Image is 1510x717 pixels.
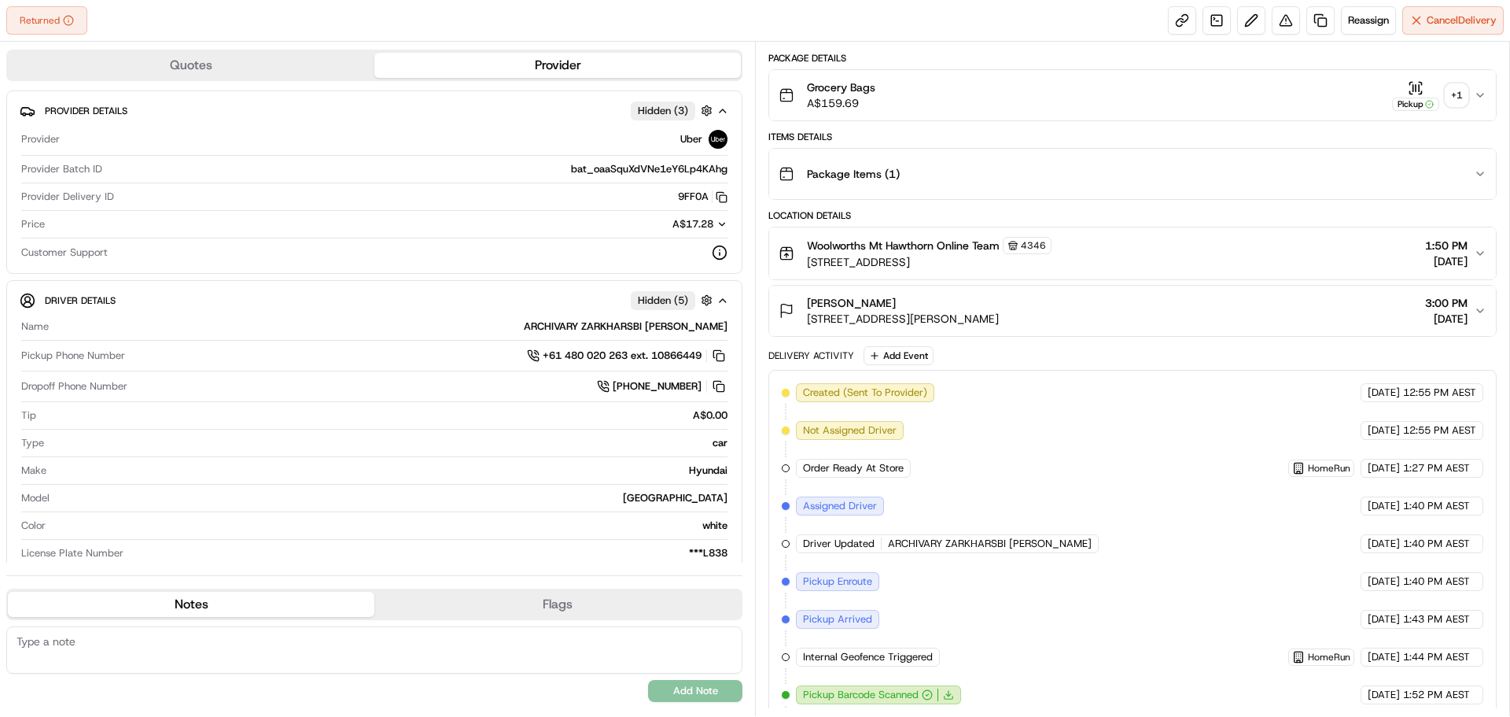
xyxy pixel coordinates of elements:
[1368,650,1400,664] span: [DATE]
[1403,423,1476,438] span: 12:55 PM AEST
[1425,311,1468,327] span: [DATE]
[1392,98,1439,111] div: Pickup
[374,53,741,78] button: Provider
[1425,253,1468,269] span: [DATE]
[1403,386,1476,400] span: 12:55 PM AEST
[1368,612,1400,626] span: [DATE]
[864,346,934,365] button: Add Event
[21,408,36,423] span: Tip
[21,546,123,560] span: License Plate Number
[1308,462,1350,475] span: HomeRun
[1368,575,1400,589] span: [DATE]
[803,423,897,438] span: Not Assigned Driver
[1403,575,1470,589] span: 1:40 PM AEST
[807,95,875,111] span: A$159.69
[21,491,50,505] span: Model
[631,101,716,120] button: Hidden (3)
[768,209,1497,222] div: Location Details
[1392,80,1439,111] button: Pickup
[21,464,46,478] span: Make
[42,408,727,423] div: A$0.00
[1348,13,1389,28] span: Reassign
[803,461,904,475] span: Order Ready At Store
[769,286,1496,336] button: [PERSON_NAME][STREET_ADDRESS][PERSON_NAME]3:00 PM[DATE]
[56,491,727,505] div: [GEOGRAPHIC_DATA]
[769,149,1496,199] button: Package Items (1)
[768,52,1497,65] div: Package Details
[527,347,727,364] a: +61 480 020 263 ext. 10866449
[1427,13,1497,28] span: Cancel Delivery
[52,519,727,533] div: white
[21,190,114,204] span: Provider Delivery ID
[1425,295,1468,311] span: 3:00 PM
[1403,461,1470,475] span: 1:27 PM AEST
[589,217,727,231] button: A$17.28
[21,132,60,146] span: Provider
[1392,80,1468,111] button: Pickup+1
[20,287,729,313] button: Driver DetailsHidden (5)
[803,650,933,664] span: Internal Geofence Triggered
[1368,386,1400,400] span: [DATE]
[597,378,727,395] a: [PHONE_NUMBER]
[1368,423,1400,438] span: [DATE]
[803,612,872,626] span: Pickup Arrived
[1403,499,1470,513] span: 1:40 PM AEST
[21,379,127,394] span: Dropoff Phone Number
[571,162,727,176] span: bat_oaaSquXdVNe1eY6Lp4KAhg
[807,311,999,327] span: [STREET_ADDRESS][PERSON_NAME]
[20,98,729,124] button: Provider DetailsHidden (3)
[1402,6,1504,35] button: CancelDelivery
[1021,239,1046,252] span: 4346
[8,592,374,617] button: Notes
[709,130,727,149] img: uber-new-logo.jpeg
[21,436,44,450] span: Type
[769,70,1496,120] button: Grocery BagsA$159.69Pickup+1
[1425,238,1468,253] span: 1:50 PM
[21,217,45,231] span: Price
[768,349,854,362] div: Delivery Activity
[1403,612,1470,626] span: 1:43 PM AEST
[803,537,875,551] span: Driver Updated
[680,132,702,146] span: Uber
[1308,651,1350,663] span: HomeRun
[769,227,1496,279] button: Woolworths Mt Hawthorn Online Team4346[STREET_ADDRESS]1:50 PM[DATE]
[1446,84,1468,106] div: + 1
[21,519,46,533] span: Color
[1368,688,1400,702] span: [DATE]
[803,688,919,702] span: Pickup Barcode Scanned
[638,104,688,118] span: Hidden ( 3 )
[53,464,727,478] div: Hyundai
[1403,650,1470,664] span: 1:44 PM AEST
[1292,651,1350,663] button: HomeRun
[50,436,727,450] div: car
[1368,537,1400,551] span: [DATE]
[613,379,702,394] span: [PHONE_NUMBER]
[374,592,741,617] button: Flags
[55,320,727,334] div: ARCHIVARY ZARKHARSBI [PERSON_NAME]
[631,290,716,310] button: Hidden (5)
[768,131,1497,143] div: Items Details
[888,537,1092,551] span: ARCHIVARY ZARKHARSBI [PERSON_NAME]
[678,190,727,204] button: 9FF0A
[672,217,713,231] span: A$17.28
[807,79,875,95] span: Grocery Bags
[45,105,127,117] span: Provider Details
[1403,688,1470,702] span: 1:52 PM AEST
[803,575,872,589] span: Pickup Enroute
[1403,537,1470,551] span: 1:40 PM AEST
[543,349,702,363] span: +61 480 020 263 ext. 10866449
[8,53,374,78] button: Quotes
[6,6,87,35] div: Returned
[807,166,900,182] span: Package Items ( 1 )
[21,349,125,363] span: Pickup Phone Number
[807,254,1051,270] span: [STREET_ADDRESS]
[1341,6,1396,35] button: Reassign
[638,294,688,308] span: Hidden ( 5 )
[21,246,108,260] span: Customer Support
[21,162,102,176] span: Provider Batch ID
[21,320,49,334] span: Name
[45,294,116,307] span: Driver Details
[807,238,1000,253] span: Woolworths Mt Hawthorn Online Team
